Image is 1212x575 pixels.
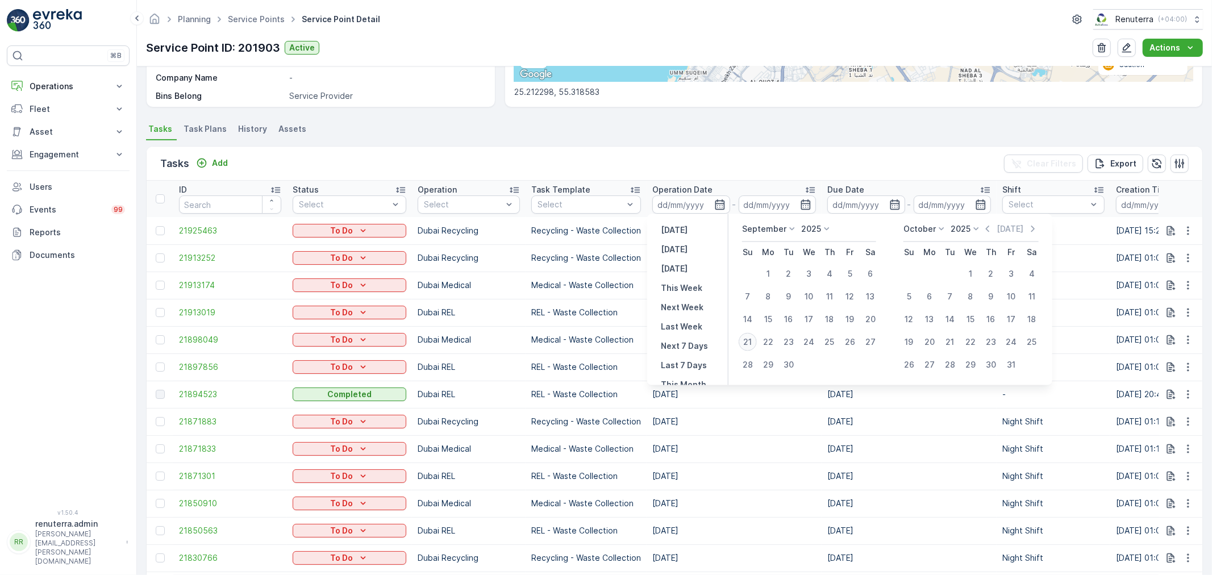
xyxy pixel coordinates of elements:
a: Documents [7,244,130,266]
button: RRrenuterra.admin[PERSON_NAME][EMAIL_ADDRESS][PERSON_NAME][DOMAIN_NAME] [7,518,130,566]
p: Tasks [160,156,189,172]
p: Select [538,199,623,210]
p: Medical - Waste Collection [531,280,641,291]
p: [DATE] [661,263,688,274]
div: 13 [861,287,880,306]
p: Medical - Waste Collection [531,334,641,345]
button: To Do [293,306,406,319]
div: 4 [821,265,839,283]
button: Next 7 Days [656,339,713,353]
div: 27 [861,333,880,351]
td: [DATE] [647,435,822,463]
p: ID [179,184,187,195]
div: 3 [800,265,818,283]
p: REL - Waste Collection [531,361,641,373]
div: 14 [739,310,757,328]
div: RR [10,533,28,551]
div: 11 [1023,287,1041,306]
p: 2025 [801,223,821,235]
button: Renuterra(+04:00) [1093,9,1203,30]
button: Active [285,41,319,55]
div: 28 [739,356,757,374]
th: Friday [840,242,860,262]
td: [DATE] [822,544,997,572]
p: Add [212,157,228,169]
div: 2 [982,265,1000,283]
input: dd/mm/yyyy [914,195,992,214]
div: 22 [961,333,980,351]
button: Fleet [7,98,130,120]
span: 21871833 [179,443,281,455]
p: Select [424,199,502,210]
button: To Do [293,442,406,456]
button: Actions [1143,39,1203,57]
div: 12 [900,310,918,328]
div: 15 [961,310,980,328]
p: Medical - Waste Collection [531,443,641,455]
p: - [1002,389,1105,400]
p: Company Name [156,72,285,84]
p: Dubai Medical [418,498,520,509]
div: 30 [780,356,798,374]
div: 29 [759,356,777,374]
button: To Do [293,251,406,265]
p: Next Week [661,302,703,313]
a: 21913252 [179,252,281,264]
p: Recycling - Waste Collection [531,416,641,427]
button: To Do [293,551,406,565]
p: Creation Time [1116,184,1172,195]
a: 21894523 [179,389,281,400]
p: Night Shift [1002,307,1105,318]
p: Dubai Recycling [418,225,520,236]
div: 1 [759,265,777,283]
button: Clear Filters [1004,155,1083,173]
div: 8 [759,287,777,306]
div: 2 [780,265,798,283]
td: [DATE] [822,490,997,517]
span: 21913174 [179,280,281,291]
p: Documents [30,249,125,261]
p: [PERSON_NAME][EMAIL_ADDRESS][PERSON_NAME][DOMAIN_NAME] [35,530,120,566]
a: Service Points [228,14,285,24]
th: Friday [1001,242,1022,262]
th: Wednesday [960,242,981,262]
p: Task Template [531,184,590,195]
div: 26 [900,356,918,374]
p: October [903,223,936,235]
button: Next Week [656,301,708,314]
div: Toggle Row Selected [156,308,165,317]
p: 99 [114,205,123,214]
div: 24 [1002,333,1021,351]
a: Events99 [7,198,130,221]
div: 20 [861,310,880,328]
div: 26 [841,333,859,351]
input: dd/mm/yyyy [652,195,730,214]
a: 21850910 [179,498,281,509]
p: Status [293,184,319,195]
a: 21897856 [179,361,281,373]
p: To Do [330,252,353,264]
p: Night Shift [1002,470,1105,482]
div: 9 [780,287,798,306]
p: REL - Waste Collection [531,470,641,482]
div: Toggle Row Selected [156,526,165,535]
span: Assets [278,123,306,135]
span: 21830766 [179,552,281,564]
img: Screenshot_2024-07-26_at_13.33.01.png [1093,13,1111,26]
td: [DATE] [647,463,822,490]
p: Reports [30,227,125,238]
div: Toggle Row Selected [156,335,165,344]
div: 23 [780,333,798,351]
a: 21925463 [179,225,281,236]
a: 21850563 [179,525,281,536]
div: Toggle Row Selected [156,390,165,399]
button: This Month [656,378,711,391]
p: To Do [330,498,353,509]
p: Dubai REL [418,470,520,482]
span: Task Plans [184,123,227,135]
button: Engagement [7,143,130,166]
span: Service Point Detail [299,14,382,25]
